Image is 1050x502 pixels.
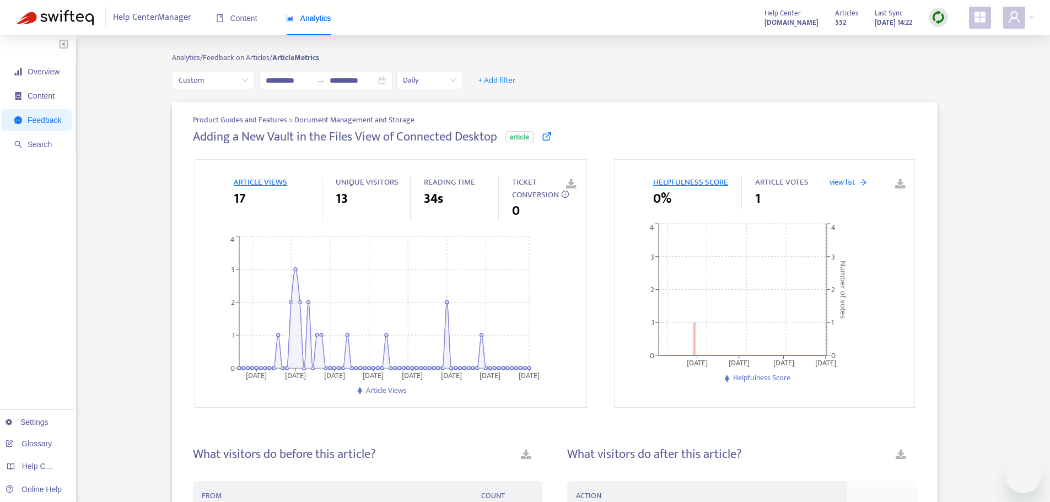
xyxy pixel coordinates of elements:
h4: What visitors do after this article? [567,447,742,462]
tspan: [DATE] [441,369,462,382]
tspan: [DATE] [773,357,794,369]
span: + Add filter [478,74,516,87]
span: search [14,141,22,148]
tspan: [DATE] [402,369,423,382]
a: Glossary [6,439,52,448]
strong: [DATE] 14:22 [875,17,912,29]
tspan: 1 [232,329,235,342]
button: + Add filter [470,72,524,89]
span: signal [14,68,22,75]
span: > [289,114,294,126]
tspan: 1 [651,316,654,329]
span: area-chart [286,14,294,22]
tspan: 2 [831,284,835,296]
span: Search [28,140,52,149]
span: Document Management and Storage [294,114,414,126]
span: Analytics/ Feedback on Articles/ [172,51,272,64]
tspan: 4 [230,233,235,246]
span: Feedback [28,116,61,125]
span: 34s [424,189,443,209]
tspan: 0 [650,349,654,362]
strong: [DOMAIN_NAME] [764,17,819,29]
span: Content [28,91,55,100]
span: READING TIME [424,175,475,189]
tspan: [DATE] [480,369,501,382]
span: Content [216,14,257,23]
tspan: [DATE] [729,357,750,369]
span: UNIQUE VISITORS [336,175,399,189]
span: Daily [403,72,456,89]
tspan: 4 [831,221,836,234]
tspan: 3 [231,263,235,276]
span: 0% [653,189,671,209]
img: Swifteq [17,10,94,25]
h4: Adding a New Vault in the Files View of Connected Desktop [193,129,497,144]
span: ARTICLE VIEWS [234,175,287,189]
span: Helpfulness Score [733,371,790,384]
span: 1 [755,189,761,209]
span: Overview [28,67,60,76]
span: book [216,14,224,22]
span: 0 [512,201,520,221]
span: HELPFULNESS SCORE [653,175,728,189]
span: to [316,76,325,85]
tspan: [DATE] [815,357,836,369]
span: user [1008,10,1021,24]
tspan: 2 [650,284,654,296]
span: Articles [835,7,858,19]
span: Help Center [764,7,801,19]
span: article [505,131,534,143]
tspan: [DATE] [246,369,267,382]
strong: 552 [835,17,846,29]
tspan: 0 [230,362,235,375]
span: arrow-right [859,179,867,186]
span: Help Center Manager [113,7,191,28]
span: 13 [336,189,348,209]
tspan: 2 [231,296,235,309]
span: container [14,92,22,100]
span: appstore [973,10,987,24]
span: Last Sync [875,7,903,19]
tspan: 3 [831,251,835,263]
img: sync.dc5367851b00ba804db3.png [931,10,945,24]
h4: What visitors do before this article? [193,447,376,462]
tspan: [DATE] [519,369,540,382]
tspan: 3 [650,251,654,263]
a: [DOMAIN_NAME] [764,16,819,29]
tspan: [DATE] [687,357,708,369]
a: Settings [6,418,49,427]
tspan: Number of votes [836,261,850,319]
span: message [14,116,22,124]
tspan: 4 [650,221,654,234]
strong: Article Metrics [272,51,319,64]
a: Online Help [6,485,62,494]
span: Article Views [366,384,407,397]
tspan: 1 [831,316,834,329]
tspan: [DATE] [285,369,306,382]
span: Product Guides and Features [193,114,289,126]
span: Help Centers [22,462,67,471]
span: TICKET CONVERSION [512,175,559,202]
tspan: [DATE] [363,369,384,382]
span: view list [830,176,855,188]
span: ARTICLE VOTES [755,175,809,189]
span: 17 [234,189,246,209]
tspan: [DATE] [324,369,345,382]
span: swap-right [316,76,325,85]
span: Custom [179,72,248,89]
iframe: Button to launch messaging window [1006,458,1041,493]
span: Analytics [286,14,331,23]
tspan: 0 [831,349,836,362]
